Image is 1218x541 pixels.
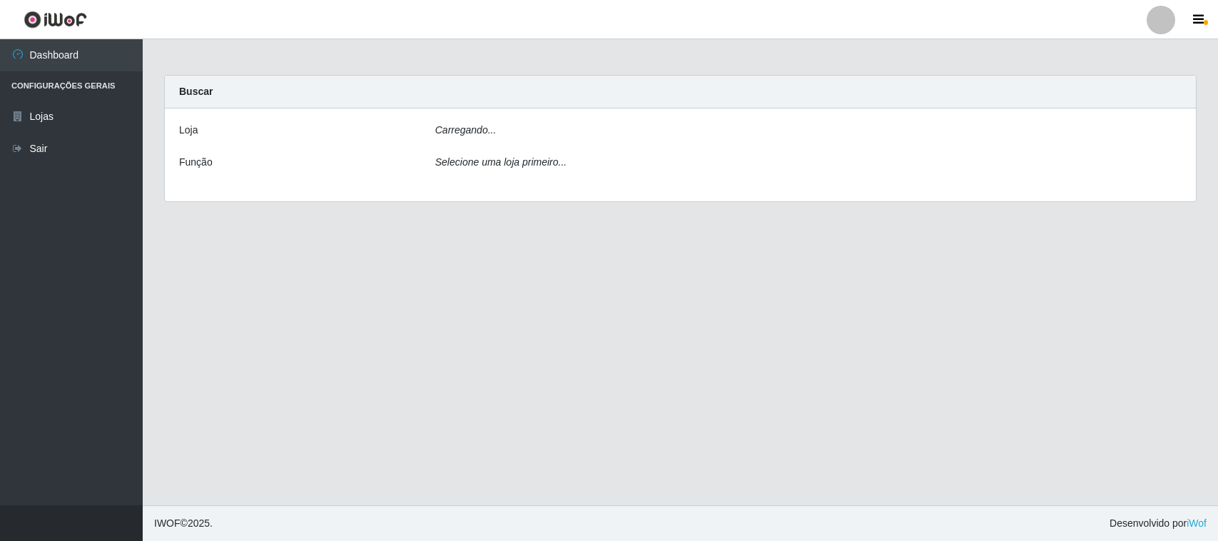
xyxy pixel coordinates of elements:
span: Desenvolvido por [1110,516,1207,531]
img: CoreUI Logo [24,11,87,29]
label: Função [179,155,213,170]
span: IWOF [154,517,181,529]
a: iWof [1187,517,1207,529]
label: Loja [179,123,198,138]
i: Selecione uma loja primeiro... [435,156,567,168]
span: © 2025 . [154,516,213,531]
strong: Buscar [179,86,213,97]
i: Carregando... [435,124,497,136]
